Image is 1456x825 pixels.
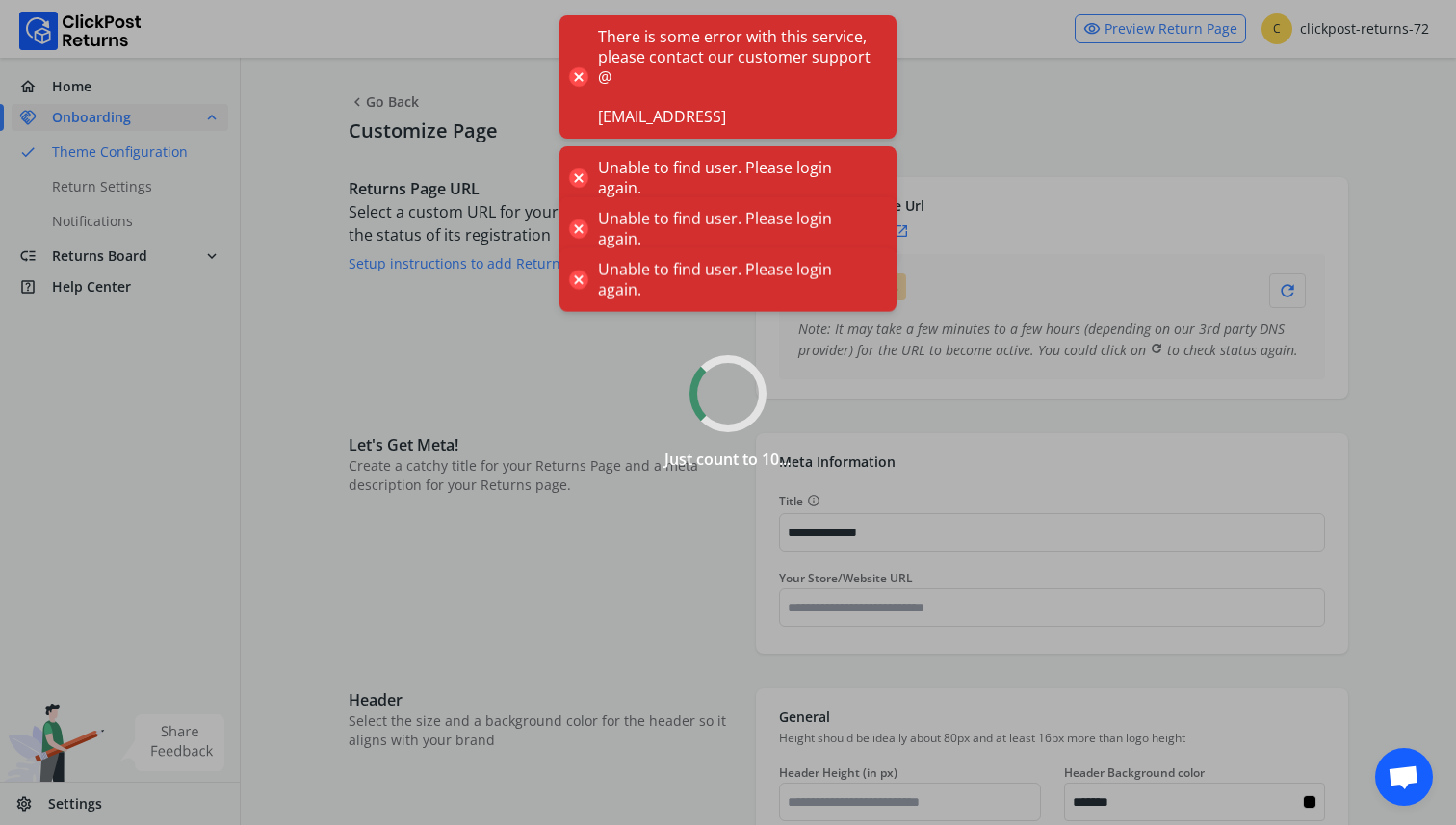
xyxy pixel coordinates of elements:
div: There is some error with this service, please contact our customer support @ [EMAIL_ADDRESS] [598,27,877,127]
div: Unable to find user. Please login again. [598,158,877,198]
div: Unable to find user. Please login again. [598,260,877,300]
div: Open chat [1375,748,1433,806]
div: Unable to find user. Please login again. [598,209,877,249]
p: Just count to 10... [437,448,1020,471]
